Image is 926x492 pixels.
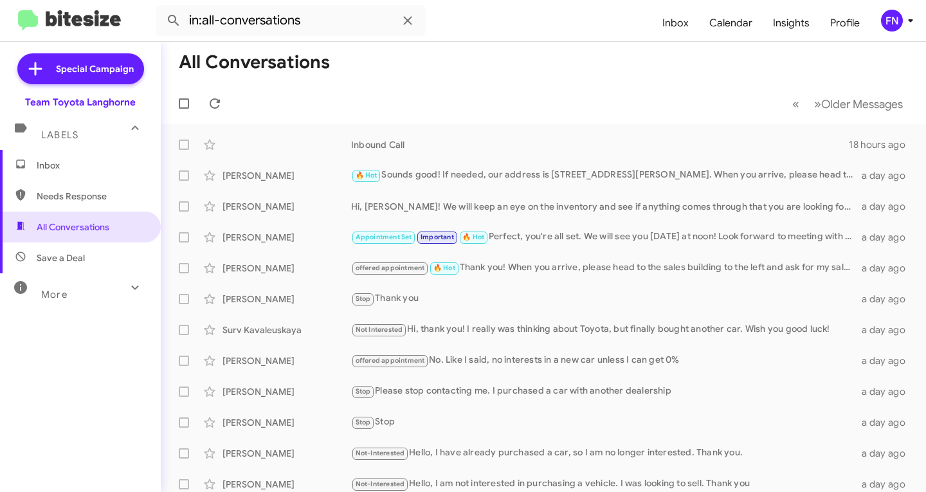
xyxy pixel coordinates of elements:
div: Stop [351,415,860,430]
div: No. Like I said, no interests in a new car unless I can get 0% [351,353,860,368]
div: [PERSON_NAME] [222,385,351,398]
div: Hello, I am not interested in purchasing a vehicle. I was looking to sell. Thank you [351,477,860,491]
span: » [814,96,821,112]
span: Older Messages [821,97,903,111]
span: Stop [356,295,371,303]
span: Labels [41,129,78,141]
span: All Conversations [37,221,109,233]
div: Inbound Call [351,138,849,151]
a: Calendar [699,5,763,42]
div: [PERSON_NAME] [222,416,351,429]
div: Hi, [PERSON_NAME]! We will keep an eye on the inventory and see if anything comes through that yo... [351,200,860,213]
a: Inbox [652,5,699,42]
div: a day ago [860,323,916,336]
span: Not-Interested [356,449,405,457]
div: FN [881,10,903,32]
div: a day ago [860,169,916,182]
span: « [792,96,799,112]
div: Thank you! When you arrive, please head to the sales building to the left and ask for my sales ma... [351,260,860,275]
div: Perfect, you're all set. We will see you [DATE] at noon! Look forward to meeting with you then! [351,230,860,244]
span: Needs Response [37,190,146,203]
div: a day ago [860,478,916,491]
div: Surv Kavaleuskaya [222,323,351,336]
div: Thank you [351,291,860,306]
div: a day ago [860,231,916,244]
input: Search [156,5,426,36]
span: More [41,289,68,300]
div: [PERSON_NAME] [222,354,351,367]
a: Insights [763,5,820,42]
div: Please stop contacting me. I purchased a car with another dealership [351,384,860,399]
div: Team Toyota Langhorne [25,96,136,109]
div: a day ago [860,354,916,367]
a: Profile [820,5,870,42]
button: Next [806,91,911,117]
span: 🔥 Hot [462,233,484,241]
div: [PERSON_NAME] [222,293,351,305]
span: 🔥 Hot [433,264,455,272]
div: Hello, I have already purchased a car, so I am no longer interested. Thank you. [351,446,860,460]
div: a day ago [860,385,916,398]
a: Special Campaign [17,53,144,84]
span: Special Campaign [56,62,134,75]
div: a day ago [860,447,916,460]
span: offered appointment [356,356,425,365]
div: a day ago [860,200,916,213]
div: [PERSON_NAME] [222,231,351,244]
span: Stop [356,387,371,396]
button: Previous [785,91,807,117]
div: [PERSON_NAME] [222,200,351,213]
span: Not Interested [356,325,403,334]
span: Inbox [37,159,146,172]
div: 18 hours ago [849,138,916,151]
h1: All Conversations [179,52,330,73]
div: a day ago [860,416,916,429]
div: Sounds good! If needed, our address is [STREET_ADDRESS][PERSON_NAME]. When you arrive, please hea... [351,168,860,183]
button: FN [870,10,912,32]
span: Important [421,233,454,241]
div: [PERSON_NAME] [222,478,351,491]
div: [PERSON_NAME] [222,262,351,275]
div: Hi, thank you! I really was thinking about Toyota, but finally bought another car. Wish you good ... [351,322,860,337]
div: a day ago [860,262,916,275]
div: [PERSON_NAME] [222,169,351,182]
span: 🔥 Hot [356,171,377,179]
span: offered appointment [356,264,425,272]
span: Save a Deal [37,251,85,264]
span: Appointment Set [356,233,412,241]
span: Stop [356,418,371,426]
div: a day ago [860,293,916,305]
nav: Page navigation example [785,91,911,117]
span: Not-Interested [356,480,405,488]
div: [PERSON_NAME] [222,447,351,460]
